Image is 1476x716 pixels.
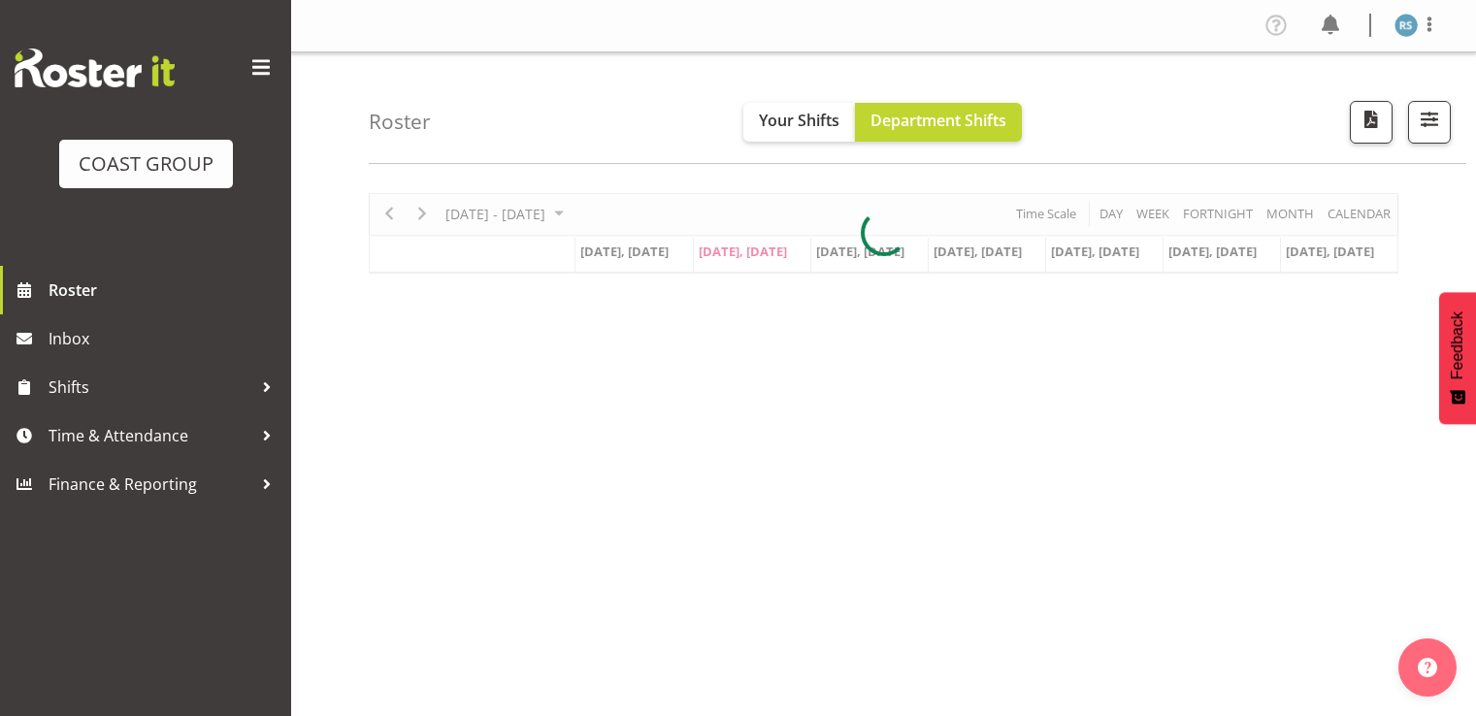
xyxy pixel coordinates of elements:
button: Your Shifts [743,103,855,142]
button: Download a PDF of the roster according to the set date range. [1350,101,1393,144]
span: Shifts [49,373,252,402]
span: Roster [49,276,281,305]
span: Finance & Reporting [49,470,252,499]
span: Your Shifts [759,110,839,131]
span: Feedback [1449,311,1466,379]
span: Inbox [49,324,281,353]
button: Department Shifts [855,103,1022,142]
h4: Roster [369,111,431,133]
span: Time & Attendance [49,421,252,450]
img: Rosterit website logo [15,49,175,87]
img: help-xxl-2.png [1418,658,1437,677]
img: rowan-swain1185.jpg [1394,14,1418,37]
button: Feedback - Show survey [1439,292,1476,424]
button: Filter Shifts [1408,101,1451,144]
span: Department Shifts [870,110,1006,131]
div: COAST GROUP [79,149,213,179]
